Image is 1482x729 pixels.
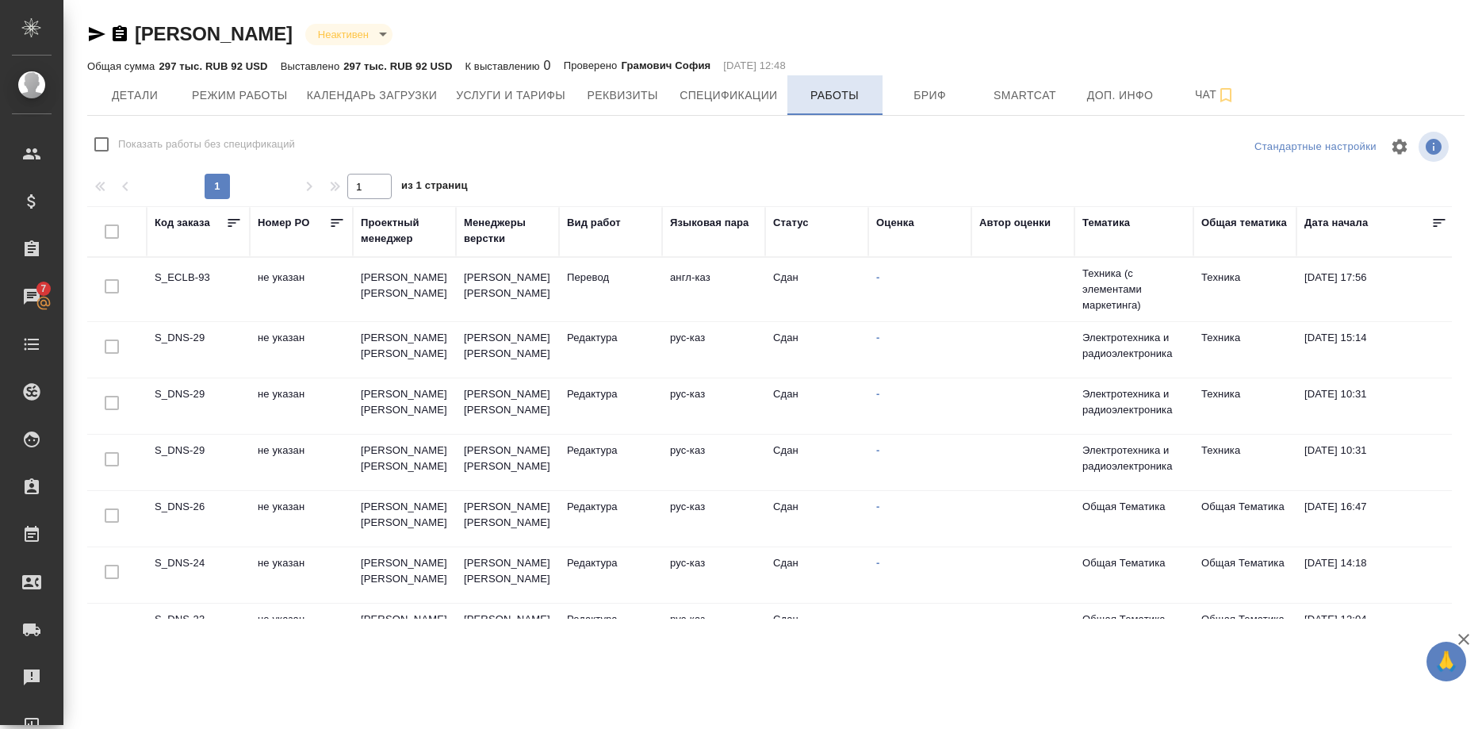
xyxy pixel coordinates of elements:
div: Номер PO [258,215,309,231]
div: Менеджеры верстки [464,215,551,247]
td: S_ECLB-93 [147,262,250,317]
td: [DATE] 12:04 [1296,604,1455,659]
td: [PERSON_NAME] [PERSON_NAME] [456,547,559,603]
td: не указан [250,491,353,547]
p: Выставлено [281,60,344,72]
span: из 1 страниц [401,176,468,199]
td: не указан [250,378,353,434]
td: [PERSON_NAME] [PERSON_NAME] [353,491,456,547]
td: Техника [1193,262,1296,317]
span: Спецификации [680,86,777,106]
span: 🙏 [1433,645,1460,678]
span: Бриф [892,86,968,106]
span: Детали [97,86,173,106]
span: Чат [1178,85,1254,105]
td: S_DNS-23 [147,604,250,659]
td: Сдан [765,262,868,317]
p: Общая сумма [87,60,159,72]
p: 92 USD [231,60,267,72]
td: рус-каз [662,322,765,378]
td: рус-каз [662,547,765,603]
p: Электротехника и радиоэлектроника [1082,386,1185,418]
a: [PERSON_NAME] [135,23,293,44]
p: Общая Тематика [1082,555,1185,571]
td: рус-каз [662,604,765,659]
td: [DATE] 17:56 [1296,262,1455,317]
svg: Подписаться [1216,86,1235,105]
td: S_DNS-24 [147,547,250,603]
td: S_DNS-29 [147,378,250,434]
p: Редактура [567,555,654,571]
div: Общая тематика [1201,215,1287,231]
td: Техника [1193,322,1296,378]
td: Сдан [765,547,868,603]
div: Код заказа [155,215,210,231]
td: S_DNS-29 [147,435,250,490]
td: не указан [250,435,353,490]
td: [PERSON_NAME] [PERSON_NAME] [353,604,456,659]
span: Календарь загрузки [307,86,438,106]
td: [DATE] 14:18 [1296,547,1455,603]
span: Режим работы [192,86,288,106]
td: Сдан [765,378,868,434]
td: не указан [250,262,353,317]
a: - [876,388,879,400]
span: Настроить таблицу [1381,128,1419,166]
div: Статус [773,215,809,231]
a: - [876,332,879,343]
td: Техника [1193,435,1296,490]
p: Общая Тематика [1082,499,1185,515]
td: [DATE] 15:14 [1296,322,1455,378]
button: Скопировать ссылку [110,25,129,44]
td: рус-каз [662,491,765,547]
span: Реквизиты [584,86,661,106]
td: англ-каз [662,262,765,317]
a: - [876,444,879,456]
td: Техника [1193,378,1296,434]
div: Дата начала [1304,215,1368,231]
td: S_DNS-29 [147,322,250,378]
td: Общая Тематика [1193,547,1296,603]
td: [PERSON_NAME] [PERSON_NAME] [353,547,456,603]
a: - [876,557,879,569]
span: Доп. инфо [1082,86,1158,106]
td: [PERSON_NAME] [PERSON_NAME] [353,262,456,317]
div: Неактивен [305,24,393,45]
span: Услуги и тарифы [456,86,565,106]
span: Smartcat [987,86,1063,106]
p: Редактура [567,386,654,402]
td: не указан [250,322,353,378]
td: Общая Тематика [1193,491,1296,547]
button: 🙏 [1426,642,1466,681]
td: не указан [250,604,353,659]
p: Редактура [567,443,654,459]
p: Редактура [567,612,654,627]
td: рус-каз [662,435,765,490]
td: [PERSON_NAME] [PERSON_NAME] [456,435,559,490]
a: 7 [4,277,59,317]
div: Автор оценки [979,215,1051,231]
p: 297 тыс. RUB [159,60,231,72]
div: Вид работ [567,215,621,231]
p: Техника (с элементами маркетинга) [1082,266,1185,313]
td: Общая Тематика [1193,604,1296,659]
p: Редактура [567,330,654,346]
div: Языковая пара [670,215,749,231]
p: Редактура [567,499,654,515]
td: [DATE] 10:31 [1296,378,1455,434]
td: рус-каз [662,378,765,434]
td: [PERSON_NAME] [PERSON_NAME] [456,378,559,434]
p: Электротехника и радиоэлектроника [1082,443,1185,474]
div: split button [1250,135,1381,159]
td: Сдан [765,322,868,378]
a: - [876,271,879,283]
div: 0 [465,56,550,75]
span: Посмотреть информацию [1419,132,1452,162]
td: [PERSON_NAME] [PERSON_NAME] [353,435,456,490]
td: [PERSON_NAME] [PERSON_NAME] [456,262,559,317]
a: - [876,501,879,512]
p: Перевод [567,270,654,286]
span: Работы [797,86,873,106]
td: Сдан [765,604,868,659]
td: [PERSON_NAME] [PERSON_NAME] [353,322,456,378]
